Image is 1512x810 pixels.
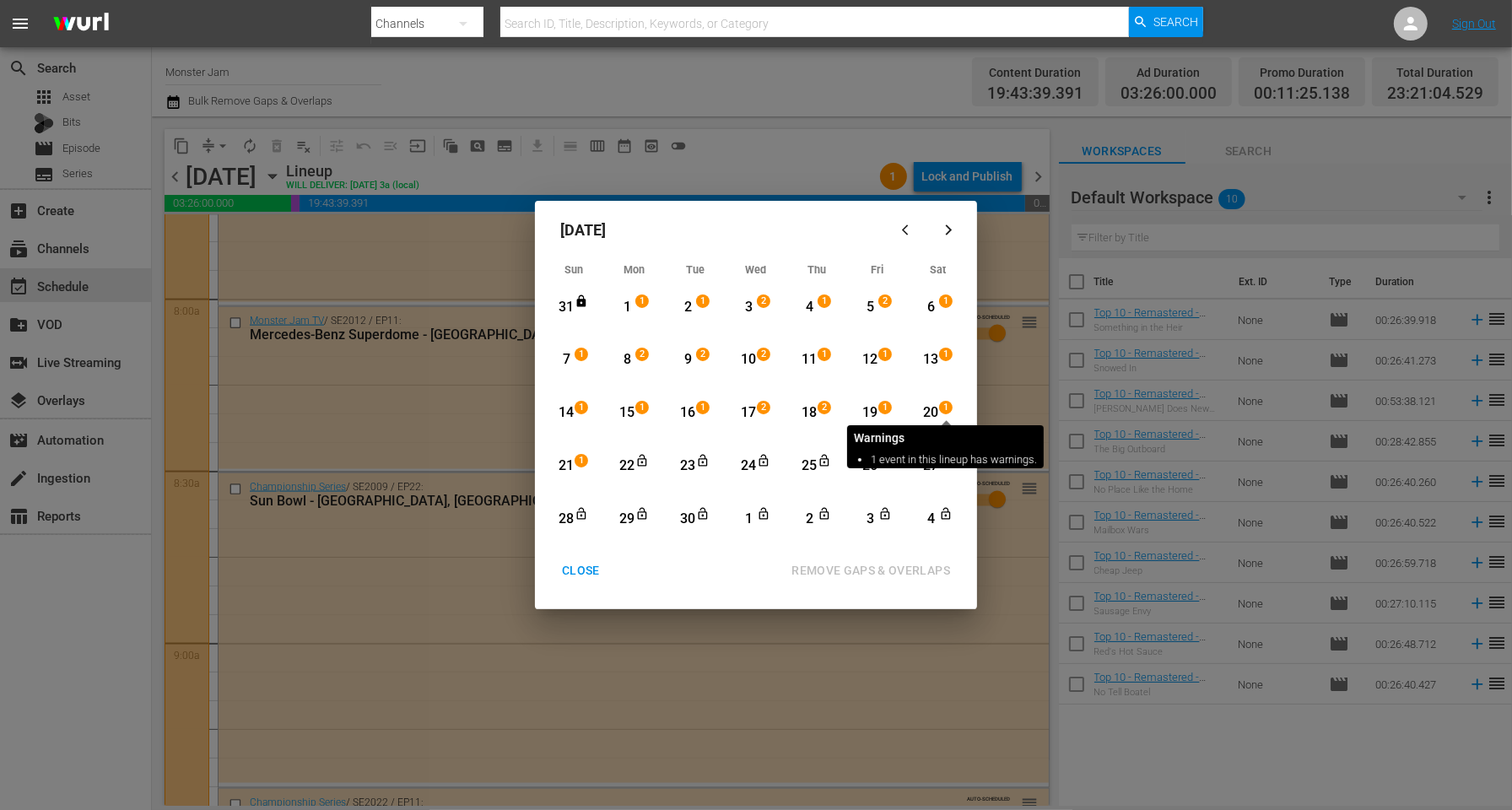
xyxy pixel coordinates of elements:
[746,263,767,276] span: Wed
[1452,17,1496,30] a: Sign Out
[921,298,942,317] div: 6
[860,510,881,529] div: 3
[697,348,709,361] span: 2
[940,294,952,308] span: 1
[931,263,947,276] span: Sat
[807,263,826,276] span: Thu
[617,510,638,529] div: 29
[678,350,699,370] div: 9
[636,401,648,414] span: 1
[818,401,830,414] span: 2
[940,401,952,414] span: 1
[617,298,638,317] div: 1
[697,401,709,414] span: 1
[738,510,759,529] div: 1
[799,456,820,476] div: 25
[697,294,709,308] span: 1
[872,263,884,276] span: Fri
[636,348,648,361] span: 2
[879,294,891,308] span: 2
[738,456,759,476] div: 24
[564,263,583,276] span: Sun
[921,456,942,476] div: 27
[758,348,769,361] span: 2
[879,401,891,414] span: 1
[799,350,820,370] div: 11
[738,298,759,317] div: 3
[921,403,942,423] div: 20
[556,403,577,423] div: 14
[860,403,881,423] div: 19
[738,350,759,370] div: 10
[879,348,891,361] span: 1
[678,298,699,317] div: 2
[678,510,699,529] div: 30
[617,403,638,423] div: 15
[575,401,587,414] span: 1
[799,403,820,423] div: 18
[921,350,942,370] div: 13
[556,298,577,317] div: 31
[1153,7,1198,37] span: Search
[678,403,699,423] div: 16
[556,510,577,529] div: 28
[40,4,121,44] img: ans4CAIJ8jUAAAAAAAAAAAAAAAAAAAAAAAAgQb4GAAAAAAAAAAAAAAAAAAAAAAAAJMjXAAAAAAAAAAAAAAAAAAAAAAAAgAT5G...
[860,456,881,476] div: 26
[575,454,587,467] span: 1
[542,555,620,586] button: CLOSE
[575,348,587,361] span: 1
[758,401,769,414] span: 2
[543,258,969,547] div: Month View
[860,350,881,370] div: 12
[940,348,952,361] span: 1
[556,456,577,476] div: 21
[818,294,830,308] span: 1
[678,456,699,476] div: 23
[617,350,638,370] div: 8
[556,350,577,370] div: 7
[758,294,769,308] span: 2
[686,263,705,276] span: Tue
[799,298,820,317] div: 4
[624,263,645,276] span: Mon
[921,510,942,529] div: 4
[548,560,613,581] div: CLOSE
[738,403,759,423] div: 17
[617,456,638,476] div: 22
[799,510,820,529] div: 2
[818,348,830,361] span: 1
[860,298,881,317] div: 5
[543,209,888,250] div: [DATE]
[636,294,648,308] span: 1
[10,13,30,34] span: menu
